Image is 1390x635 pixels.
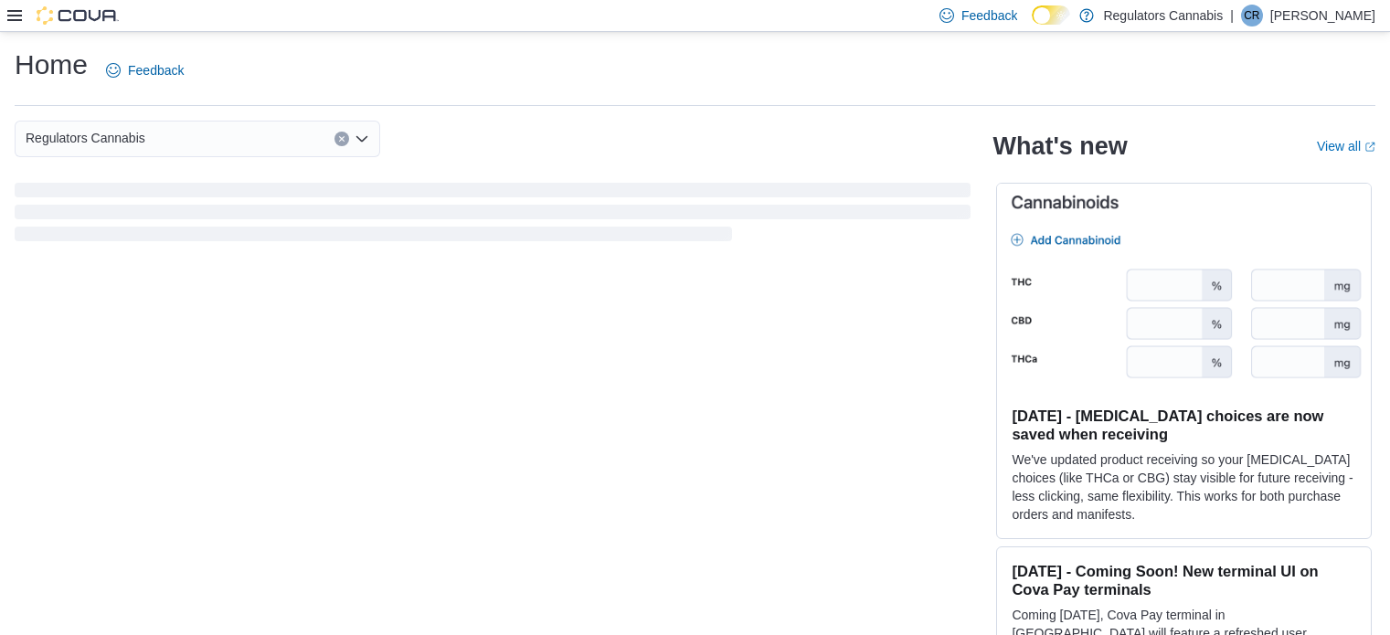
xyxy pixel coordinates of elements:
[1032,5,1070,25] input: Dark Mode
[355,132,369,146] button: Open list of options
[1230,5,1234,26] p: |
[26,127,145,149] span: Regulators Cannabis
[1012,450,1356,524] p: We've updated product receiving so your [MEDICAL_DATA] choices (like THCa or CBG) stay visible fo...
[1317,139,1375,153] a: View allExternal link
[1241,5,1263,26] div: Cole Rogers
[1012,562,1356,598] h3: [DATE] - Coming Soon! New terminal UI on Cova Pay terminals
[128,61,184,79] span: Feedback
[961,6,1017,25] span: Feedback
[37,6,119,25] img: Cova
[15,47,88,83] h1: Home
[1012,407,1356,443] h3: [DATE] - [MEDICAL_DATA] choices are now saved when receiving
[99,52,191,89] a: Feedback
[1270,5,1375,26] p: [PERSON_NAME]
[334,132,349,146] button: Clear input
[1364,142,1375,153] svg: External link
[1103,5,1223,26] p: Regulators Cannabis
[15,186,971,245] span: Loading
[1032,25,1033,26] span: Dark Mode
[992,132,1127,161] h2: What's new
[1244,5,1259,26] span: CR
